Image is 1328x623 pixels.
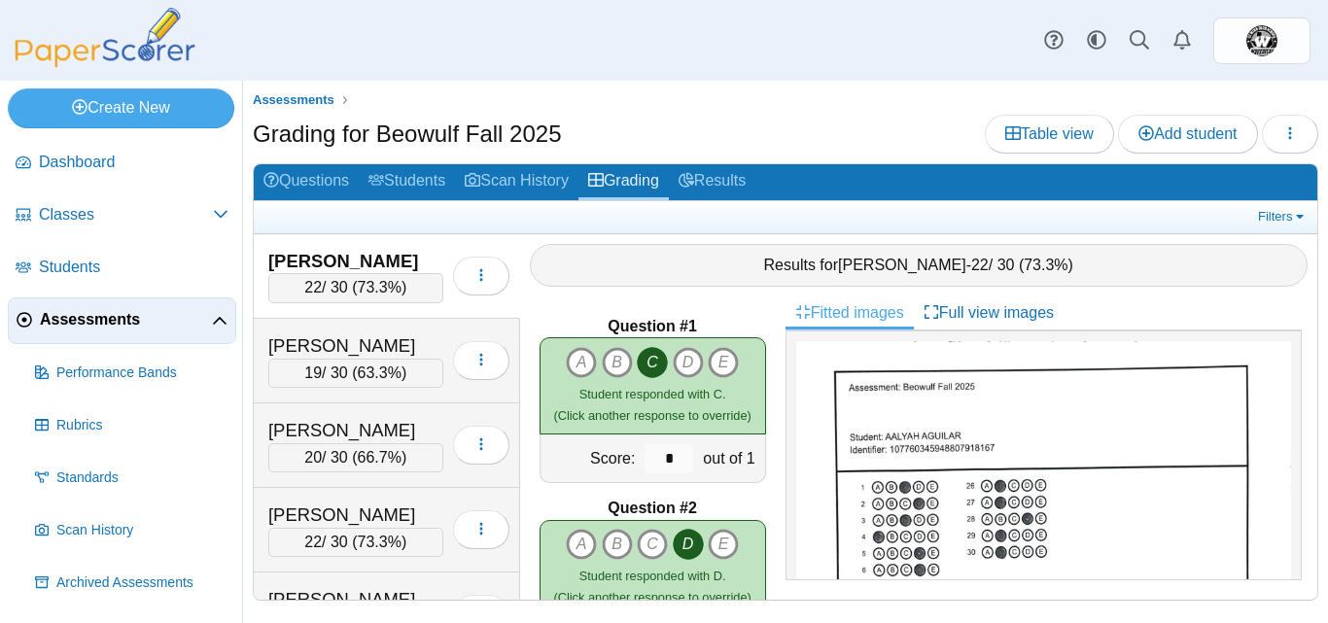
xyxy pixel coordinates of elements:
div: [PERSON_NAME] [268,502,443,528]
a: Scan History [27,507,236,554]
span: 22 [971,257,989,273]
span: Assessments [40,309,212,330]
h1: Grading for Beowulf Fall 2025 [253,118,562,151]
span: Archived Assessments [56,573,228,593]
span: EDUARDO HURTADO [1246,25,1277,56]
span: Add student [1138,125,1237,142]
b: Question #1 [608,316,697,337]
div: out of 1 [698,434,764,482]
a: Create New [8,88,234,127]
a: Filters [1253,207,1312,226]
span: Standards [56,468,228,488]
small: (Click another response to override) [553,569,751,605]
div: [PERSON_NAME] [268,418,443,443]
a: Fitted images [786,296,914,329]
span: Rubrics [56,416,228,435]
i: D [673,529,704,560]
span: 22 [304,534,322,550]
a: Archived Assessments [27,560,236,606]
div: Score: [541,434,641,482]
i: C [637,529,668,560]
a: Add student [1118,115,1257,154]
a: PaperScorer [8,53,202,70]
small: (Click another response to override) [553,387,751,423]
a: Scan History [455,164,578,200]
a: Dashboard [8,140,236,187]
span: [PERSON_NAME] [838,257,966,273]
span: 20 [304,449,322,466]
i: C [637,347,668,378]
span: Dashboard [39,152,228,173]
span: Scan History [56,521,228,540]
span: Student responded with C. [579,387,726,401]
span: 73.3% [358,534,402,550]
a: Results [669,164,755,200]
i: B [602,529,633,560]
span: Student responded with D. [579,569,726,583]
span: Performance Bands [56,363,228,383]
img: ps.xvvVYnLikkKREtVi [1246,25,1277,56]
a: Assessments [8,297,236,344]
i: A [566,347,597,378]
div: / 30 ( ) [268,443,443,472]
a: Standards [27,455,236,502]
a: Performance Bands [27,350,236,397]
i: A [566,529,597,560]
i: E [708,529,739,560]
a: Full view images [914,296,1064,329]
span: 19 [304,364,322,381]
span: 22 [304,279,322,295]
i: D [673,347,704,378]
img: PaperScorer [8,8,202,67]
div: / 30 ( ) [268,273,443,302]
a: Students [8,245,236,292]
a: Table view [985,115,1114,154]
b: Question #2 [608,498,697,519]
a: Alerts [1161,19,1204,62]
i: E [708,347,739,378]
div: Results for - / 30 ( ) [530,244,1309,287]
div: [PERSON_NAME] [268,587,443,612]
a: Grading [578,164,669,200]
div: [PERSON_NAME] [268,333,443,359]
a: Rubrics [27,402,236,449]
div: / 30 ( ) [268,359,443,388]
span: 66.7% [358,449,402,466]
a: Classes [8,192,236,239]
a: Assessments [248,88,339,113]
span: 73.3% [1024,257,1067,273]
div: / 30 ( ) [268,528,443,557]
span: 73.3% [358,279,402,295]
span: Table view [1005,125,1094,142]
a: Students [359,164,455,200]
a: Questions [254,164,359,200]
span: Students [39,257,228,278]
span: 63.3% [358,364,402,381]
span: Assessments [253,92,334,107]
a: ps.xvvVYnLikkKREtVi [1213,17,1311,64]
div: [PERSON_NAME] [268,249,443,274]
span: Classes [39,204,213,225]
i: B [602,347,633,378]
